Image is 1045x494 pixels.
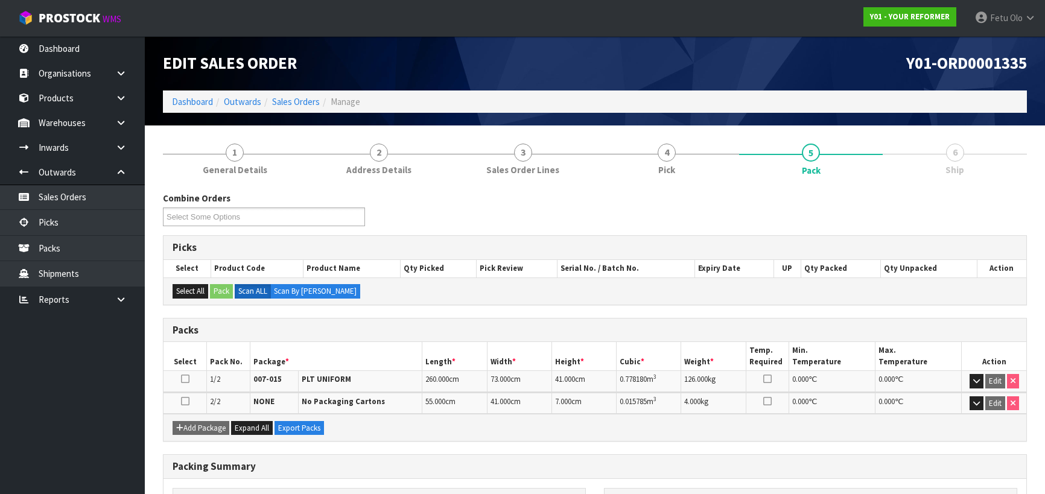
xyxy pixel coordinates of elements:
th: Weight [681,342,746,370]
th: Qty Picked [401,260,477,277]
span: Y01-ORD0001335 [906,52,1027,73]
strong: Y01 - YOUR REFORMER [870,11,950,22]
strong: PLT UNIFORM [302,374,351,384]
label: Scan ALL [235,284,271,299]
span: Sales Order Lines [486,163,559,176]
th: Action [962,342,1026,370]
span: Olo [1010,12,1023,24]
sup: 3 [653,395,656,403]
th: Qty Unpacked [881,260,977,277]
span: 1/2 [210,374,220,384]
span: 260.000 [425,374,449,384]
td: m [617,393,681,414]
label: Scan By [PERSON_NAME] [270,284,360,299]
span: Address Details [346,163,411,176]
th: Expiry Date [694,260,773,277]
th: Qty Packed [801,260,880,277]
label: Combine Orders [163,192,230,204]
span: Edit Sales Order [163,52,297,73]
td: cm [487,371,551,392]
th: Length [422,342,487,370]
th: Select [164,260,211,277]
a: Outwards [224,96,261,107]
span: 3 [514,144,532,162]
span: 4 [658,144,676,162]
td: cm [551,371,616,392]
h3: Picks [173,242,1017,253]
td: ℃ [789,371,875,392]
span: 55.000 [425,396,445,407]
small: WMS [103,13,121,25]
img: cube-alt.png [18,10,33,25]
span: 0.000 [878,374,895,384]
span: Fetu [990,12,1008,24]
th: Product Name [303,260,401,277]
strong: No Packaging Cartons [302,396,385,407]
td: kg [681,371,746,392]
td: ℃ [875,393,962,414]
span: ProStock [39,10,100,26]
span: 1 [226,144,244,162]
button: Expand All [231,421,273,435]
th: Product Code [211,260,303,277]
th: Serial No. / Batch No. [557,260,695,277]
strong: 007-015 [253,374,282,384]
button: Edit [985,396,1005,411]
th: Package [250,342,422,370]
th: Cubic [617,342,681,370]
td: cm [422,371,487,392]
span: 2/2 [210,396,220,407]
button: Add Package [173,421,229,435]
h3: Packs [173,325,1017,336]
td: cm [487,393,551,414]
span: 0.000 [792,374,808,384]
th: Width [487,342,551,370]
th: Action [977,260,1026,277]
span: 7.000 [555,396,571,407]
th: Select [164,342,207,370]
th: Temp. Required [746,342,789,370]
span: Manage [331,96,360,107]
span: 6 [946,144,964,162]
th: Max. Temperature [875,342,962,370]
span: 0.015785 [620,396,647,407]
a: Dashboard [172,96,213,107]
button: Pack [210,284,233,299]
td: m [617,371,681,392]
span: 0.778180 [620,374,647,384]
span: 0.000 [792,396,808,407]
span: 4.000 [684,396,700,407]
span: 73.000 [491,374,510,384]
td: cm [422,393,487,414]
th: Pick Review [477,260,557,277]
span: 5 [802,144,820,162]
button: Select All [173,284,208,299]
span: 0.000 [878,396,895,407]
span: Ship [945,163,964,176]
th: Pack No. [207,342,250,370]
span: 2 [370,144,388,162]
span: General Details [203,163,267,176]
button: Edit [985,374,1005,388]
sup: 3 [653,373,656,381]
a: Y01 - YOUR REFORMER [863,7,956,27]
th: UP [773,260,801,277]
td: kg [681,393,746,414]
h3: Packing Summary [173,461,1017,472]
td: ℃ [875,371,962,392]
th: Height [551,342,616,370]
span: 41.000 [555,374,575,384]
th: Min. Temperature [789,342,875,370]
td: ℃ [789,393,875,414]
span: Pack [802,164,821,177]
button: Export Packs [275,421,324,435]
span: 41.000 [491,396,510,407]
a: Sales Orders [272,96,320,107]
span: 126.000 [684,374,708,384]
span: Expand All [235,423,269,433]
td: cm [551,393,616,414]
span: Pick [658,163,675,176]
strong: NONE [253,396,275,407]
